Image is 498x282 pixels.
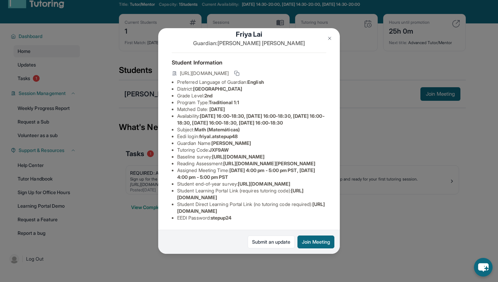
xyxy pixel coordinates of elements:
span: JXF9AW [209,147,229,153]
button: chat-button [474,258,493,277]
span: friyal.atstepup48 [199,133,238,139]
button: Join Meeting [297,236,334,248]
span: [DATE] [209,106,225,112]
p: Guardian: [PERSON_NAME] [PERSON_NAME] [172,39,326,47]
li: Baseline survey : [177,153,326,160]
li: Student end-of-year survey : [177,181,326,187]
img: Close Icon [327,36,332,41]
span: stepup24 [211,215,232,221]
li: Eedi login : [177,133,326,140]
span: [PERSON_NAME] [211,140,251,146]
li: Guardian Name : [177,140,326,147]
li: Grade Level: [177,92,326,99]
li: EEDI Password : [177,214,326,221]
span: [DATE] 4:00 pm - 5:00 pm PST, [DATE] 4:00 pm - 5:00 pm PST [177,167,315,180]
li: Tutoring Code : [177,147,326,153]
span: [URL][DOMAIN_NAME] [180,70,229,77]
li: Student Direct Learning Portal Link (no tutoring code required) : [177,201,326,214]
li: Preferred Language of Guardian: [177,79,326,86]
li: Assigned Meeting Time : [177,167,326,181]
span: Math (Matemáticas) [194,127,240,132]
li: District: [177,86,326,92]
span: [DATE] 16:00-18:30, [DATE] 16:00-18:30, [DATE] 16:00-18:30, [DATE] 16:00-18:30, [DATE] 16:00-18:30 [177,113,325,126]
span: [URL][DOMAIN_NAME][PERSON_NAME] [223,161,315,166]
li: Subject : [177,126,326,133]
span: [URL][DOMAIN_NAME] [238,181,290,187]
h1: Friya Lai [172,30,326,39]
span: 2nd [204,93,212,98]
a: Submit an update [248,236,295,248]
span: [URL][DOMAIN_NAME] [212,154,265,159]
span: English [247,79,264,85]
span: [GEOGRAPHIC_DATA] [193,86,242,92]
li: Student Learning Portal Link (requires tutoring code) : [177,187,326,201]
li: Availability: [177,113,326,126]
h4: Student Information [172,58,326,67]
button: Copy link [233,69,241,77]
li: Reading Assessment : [177,160,326,167]
li: Matched Date: [177,106,326,113]
li: Program Type: [177,99,326,106]
span: Traditional 1:1 [209,99,239,105]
